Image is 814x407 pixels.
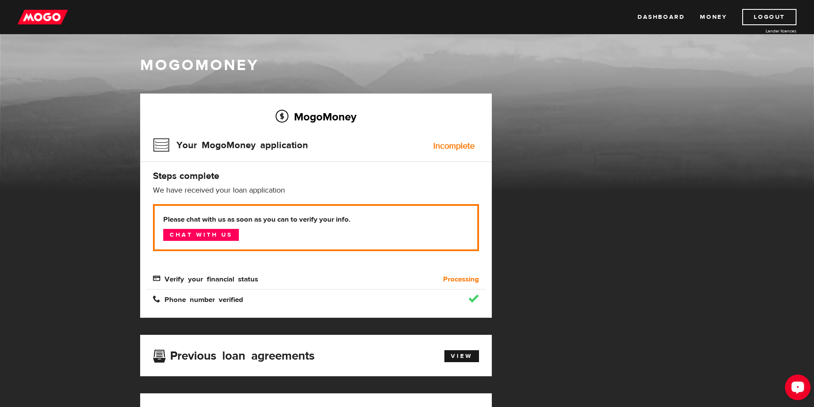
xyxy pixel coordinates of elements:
[732,28,796,34] a: Lender licences
[433,142,475,150] div: Incomplete
[153,275,258,282] span: Verify your financial status
[153,170,479,182] h4: Steps complete
[153,108,479,126] h2: MogoMoney
[443,274,479,284] b: Processing
[153,295,243,302] span: Phone number verified
[153,185,479,196] p: We have received your loan application
[700,9,727,25] a: Money
[153,134,308,156] h3: Your MogoMoney application
[153,349,314,360] h3: Previous loan agreements
[163,214,469,225] b: Please chat with us as soon as you can to verify your info.
[778,371,814,407] iframe: LiveChat chat widget
[742,9,796,25] a: Logout
[163,229,239,241] a: Chat with us
[444,350,479,362] a: View
[638,9,685,25] a: Dashboard
[140,56,674,74] h1: MogoMoney
[18,9,68,25] img: mogo_logo-11ee424be714fa7cbb0f0f49df9e16ec.png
